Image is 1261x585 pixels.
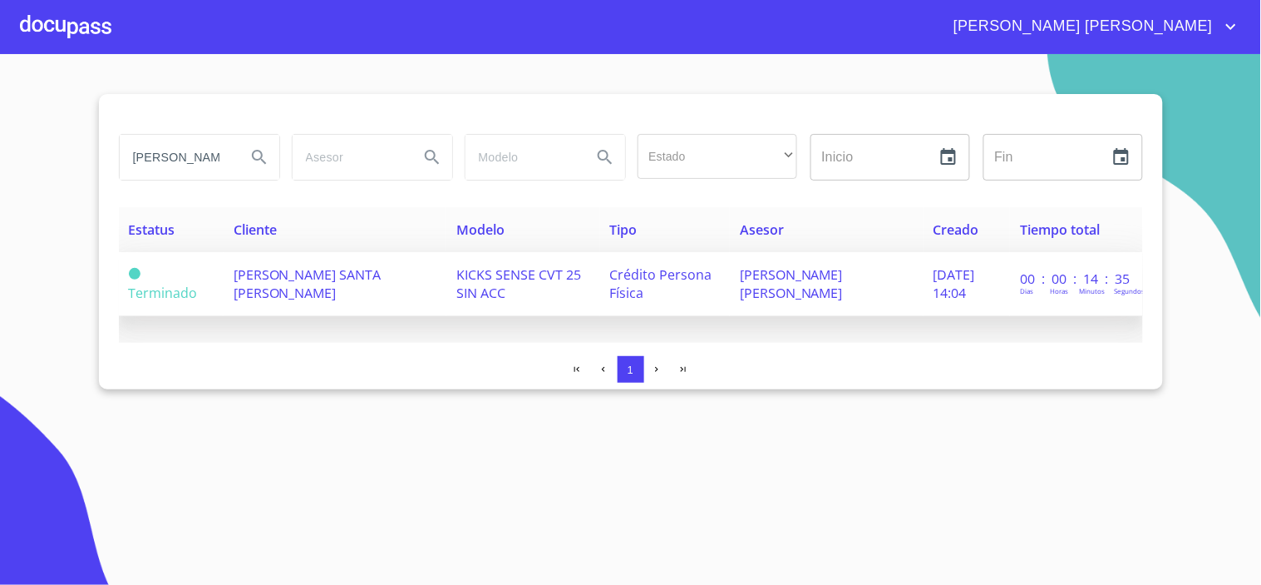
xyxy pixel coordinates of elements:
span: KICKS SENSE CVT 25 SIN ACC [456,265,581,302]
p: Segundos [1114,286,1145,295]
span: Tiempo total [1020,221,1100,239]
input: search [120,135,233,180]
p: Dias [1020,286,1033,295]
span: Terminado [129,284,198,302]
span: Cliente [234,221,277,239]
button: account of current user [941,13,1241,40]
span: Asesor [740,221,784,239]
span: Estatus [129,221,175,239]
span: Modelo [456,221,505,239]
span: [PERSON_NAME] [PERSON_NAME] [740,265,843,302]
span: Creado [933,221,979,239]
button: 1 [618,356,644,383]
div: ​ [638,134,797,179]
span: 1 [628,364,633,376]
span: Terminado [129,268,140,280]
span: Tipo [610,221,638,239]
p: 00 : 00 : 14 : 35 [1020,270,1132,288]
input: search [465,135,579,180]
input: search [293,135,406,180]
p: Minutos [1079,286,1105,295]
span: [DATE] 14:04 [933,265,975,302]
p: Horas [1050,286,1068,295]
button: Search [585,137,625,177]
span: [PERSON_NAME] SANTA [PERSON_NAME] [234,265,382,302]
button: Search [412,137,452,177]
span: [PERSON_NAME] [PERSON_NAME] [941,13,1221,40]
span: Crédito Persona Física [610,265,712,302]
button: Search [239,137,279,177]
